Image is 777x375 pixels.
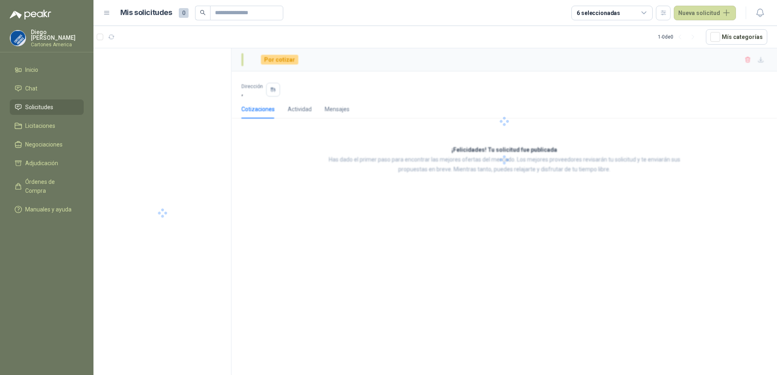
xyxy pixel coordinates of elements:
[10,99,84,115] a: Solicitudes
[25,159,58,168] span: Adjudicación
[577,9,620,17] div: 6 seleccionadas
[120,7,172,19] h1: Mis solicitudes
[10,10,51,19] img: Logo peakr
[10,137,84,152] a: Negociaciones
[25,177,76,195] span: Órdenes de Compra
[658,30,699,43] div: 1 - 0 de 0
[10,30,26,46] img: Company Logo
[25,205,72,214] span: Manuales y ayuda
[31,42,84,47] p: Cartones America
[200,10,206,15] span: search
[179,8,189,18] span: 0
[25,84,37,93] span: Chat
[10,81,84,96] a: Chat
[10,174,84,198] a: Órdenes de Compra
[31,29,84,41] p: Diego [PERSON_NAME]
[10,62,84,78] a: Inicio
[706,29,767,45] button: Mís categorías
[10,202,84,217] a: Manuales y ayuda
[674,6,736,20] button: Nueva solicitud
[25,140,63,149] span: Negociaciones
[25,121,55,130] span: Licitaciones
[10,118,84,134] a: Licitaciones
[25,65,38,74] span: Inicio
[25,103,53,112] span: Solicitudes
[10,155,84,171] a: Adjudicación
